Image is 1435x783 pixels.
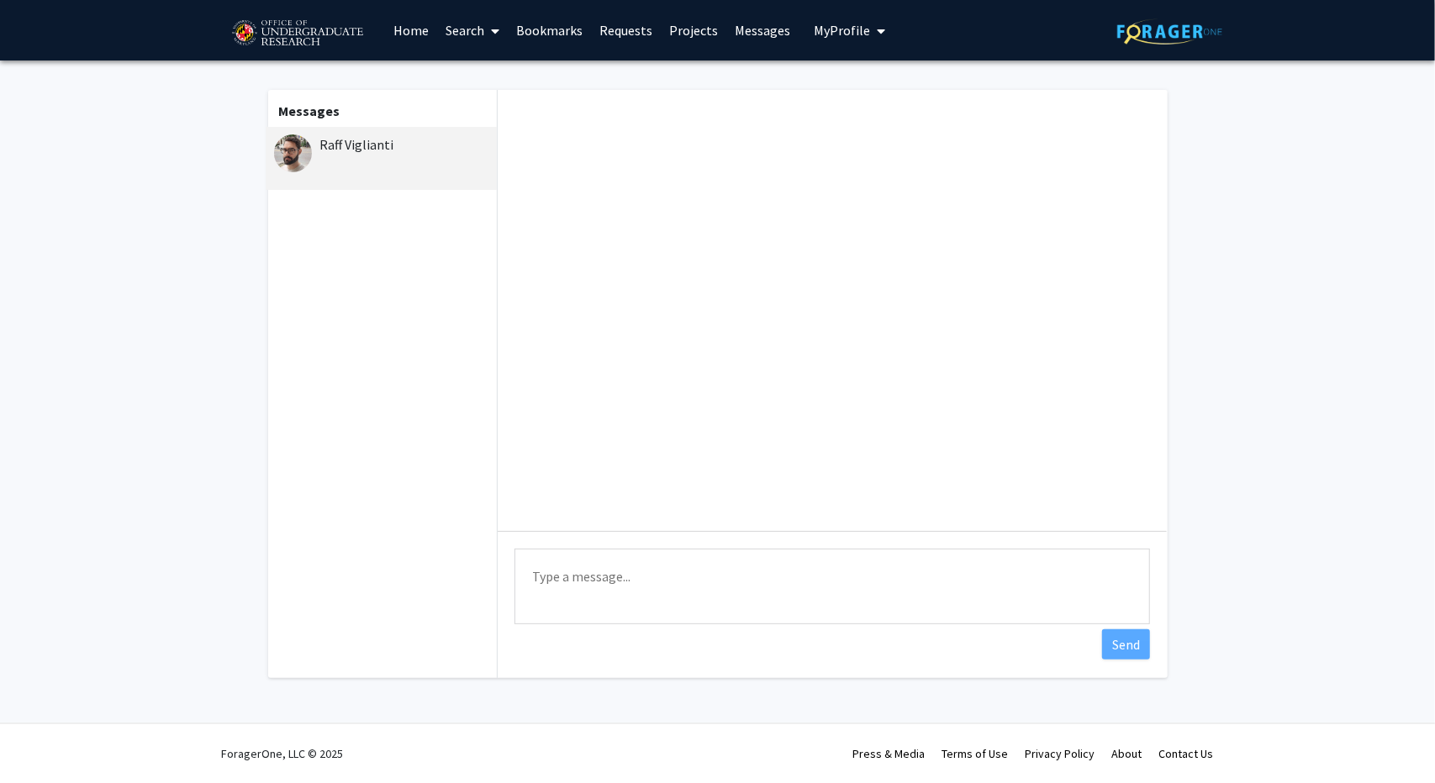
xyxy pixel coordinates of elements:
img: University of Maryland Logo [226,13,368,55]
a: Press & Media [853,746,926,761]
a: Privacy Policy [1026,746,1095,761]
a: Messages [726,1,799,60]
a: Home [385,1,437,60]
div: Raff Viglianti [274,134,493,155]
a: Bookmarks [508,1,591,60]
a: Search [437,1,508,60]
iframe: Chat [13,707,71,770]
a: Requests [591,1,661,60]
a: About [1112,746,1142,761]
b: Messages [279,102,340,119]
div: ForagerOne, LLC © 2025 [222,724,344,783]
img: Raff Viglianti [274,134,312,172]
img: ForagerOne Logo [1117,18,1222,45]
button: Send [1102,629,1150,660]
a: Projects [661,1,726,60]
a: Contact Us [1159,746,1214,761]
a: Terms of Use [942,746,1009,761]
span: My Profile [814,22,870,39]
textarea: Message [514,549,1150,624]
